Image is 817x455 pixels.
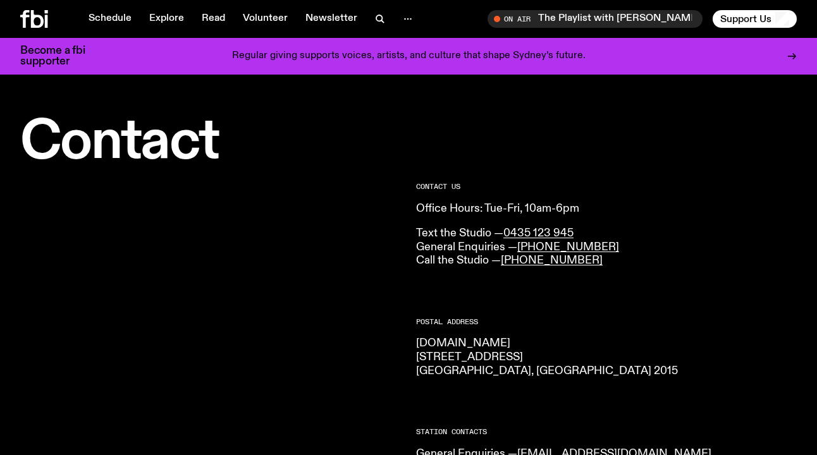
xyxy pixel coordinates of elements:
[488,10,703,28] button: On AirThe Playlist with [PERSON_NAME], [PERSON_NAME], [PERSON_NAME], and Raf
[416,318,797,325] h2: Postal Address
[713,10,797,28] button: Support Us
[416,183,797,190] h2: CONTACT US
[416,337,797,378] p: [DOMAIN_NAME] [STREET_ADDRESS] [GEOGRAPHIC_DATA], [GEOGRAPHIC_DATA] 2015
[416,227,797,268] p: Text the Studio — General Enquiries — Call the Studio —
[20,45,101,67] h3: Become a fbi supporter
[235,10,295,28] a: Volunteer
[416,428,797,435] h2: Station Contacts
[416,202,797,216] p: Office Hours: Tue-Fri, 10am-6pm
[194,10,233,28] a: Read
[517,241,619,253] a: [PHONE_NUMBER]
[232,51,586,62] p: Regular giving supports voices, artists, and culture that shape Sydney’s future.
[298,10,365,28] a: Newsletter
[720,13,771,25] span: Support Us
[503,227,574,239] a: 0435 123 945
[142,10,192,28] a: Explore
[20,117,401,168] h1: Contact
[81,10,139,28] a: Schedule
[501,255,603,266] a: [PHONE_NUMBER]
